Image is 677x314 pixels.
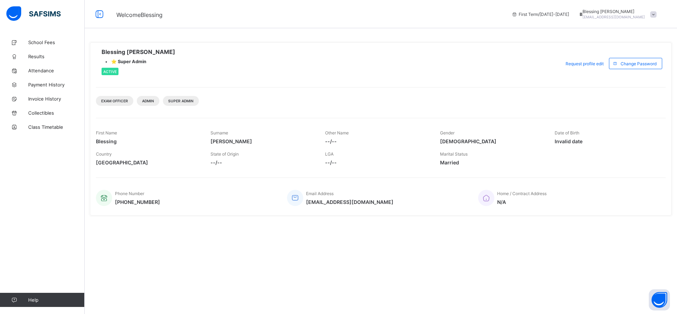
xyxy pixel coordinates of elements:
span: Help [28,297,84,303]
span: Home / Contract Address [497,191,547,196]
span: [DEMOGRAPHIC_DATA] [440,138,544,144]
span: Phone Number [115,191,144,196]
span: First Name [96,130,117,135]
div: • [102,59,175,64]
span: --/-- [325,138,429,144]
span: LGA [325,151,334,157]
span: Active [103,70,117,74]
span: [EMAIL_ADDRESS][DOMAIN_NAME] [306,199,394,205]
span: Exam Officer [101,99,128,103]
span: Welcome Blessing [116,11,163,18]
span: [EMAIL_ADDRESS][DOMAIN_NAME] [583,15,645,19]
span: Admin [142,99,154,103]
span: Email Address [306,191,334,196]
span: State of Origin [211,151,239,157]
span: [GEOGRAPHIC_DATA] [96,159,200,165]
span: Blessing [96,138,200,144]
img: safsims [6,6,61,21]
span: Date of Birth [555,130,579,135]
span: Blessing [PERSON_NAME] [102,48,175,55]
span: School Fees [28,40,85,45]
span: Change Password [621,61,657,66]
span: Collectibles [28,110,85,116]
span: [PERSON_NAME] [211,138,315,144]
span: N/A [497,199,547,205]
span: B [580,12,583,17]
span: Request profile edit [566,61,604,66]
span: Marital Status [440,151,468,157]
span: ⭐ Super Admin [111,59,146,64]
span: Gender [440,130,455,135]
span: [PHONE_NUMBER] [115,199,160,205]
span: session/term information [512,12,569,17]
span: Blessing [PERSON_NAME] [583,9,645,14]
span: Married [440,159,544,165]
span: --/-- [325,159,429,165]
span: Class Timetable [28,124,85,130]
span: Country [96,151,112,157]
span: Surname [211,130,228,135]
div: Blessing Osaji [576,9,660,19]
span: Payment History [28,82,85,87]
span: --/-- [211,159,315,165]
button: Open asap [649,289,670,310]
span: Other Name [325,130,349,135]
span: Invalid date [555,138,659,144]
span: Super Admin [168,99,194,103]
span: Results [28,54,85,59]
span: Attendance [28,68,85,73]
span: Invoice History [28,96,85,102]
